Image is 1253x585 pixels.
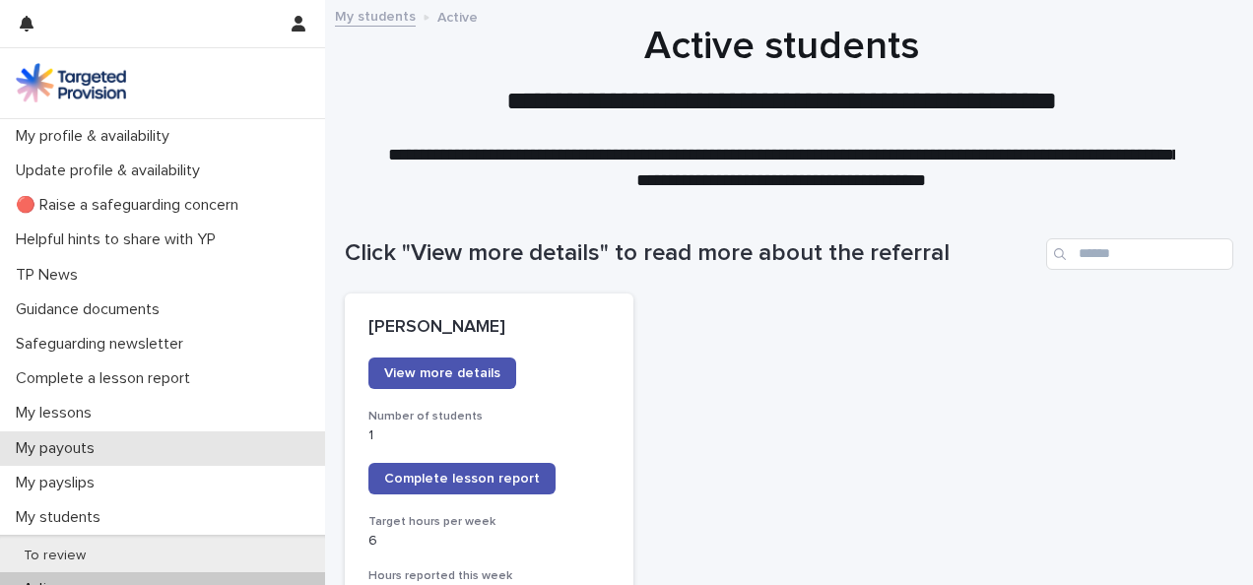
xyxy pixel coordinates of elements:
h1: Active students [345,23,1219,70]
span: Complete lesson report [384,472,540,486]
h1: Click "View more details" to read more about the referral [345,239,1038,268]
p: My profile & availability [8,127,185,146]
input: Search [1046,238,1233,270]
img: M5nRWzHhSzIhMunXDL62 [16,63,126,102]
p: To review [8,548,101,564]
p: Update profile & availability [8,162,216,180]
h3: Target hours per week [368,514,610,530]
p: Active [437,5,478,27]
p: My students [8,508,116,527]
h3: Number of students [368,409,610,424]
p: My payouts [8,439,110,458]
h3: Hours reported this week [368,568,610,584]
p: 6 [368,533,610,550]
p: 🔴 Raise a safeguarding concern [8,196,254,215]
p: Helpful hints to share with YP [8,230,231,249]
p: Complete a lesson report [8,369,206,388]
p: [PERSON_NAME] [368,317,610,339]
p: My payslips [8,474,110,492]
p: 1 [368,427,610,444]
a: View more details [368,357,516,389]
p: My lessons [8,404,107,422]
a: My students [335,4,416,27]
p: TP News [8,266,94,285]
p: Safeguarding newsletter [8,335,199,354]
p: Guidance documents [8,300,175,319]
span: View more details [384,366,500,380]
a: Complete lesson report [368,463,556,494]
